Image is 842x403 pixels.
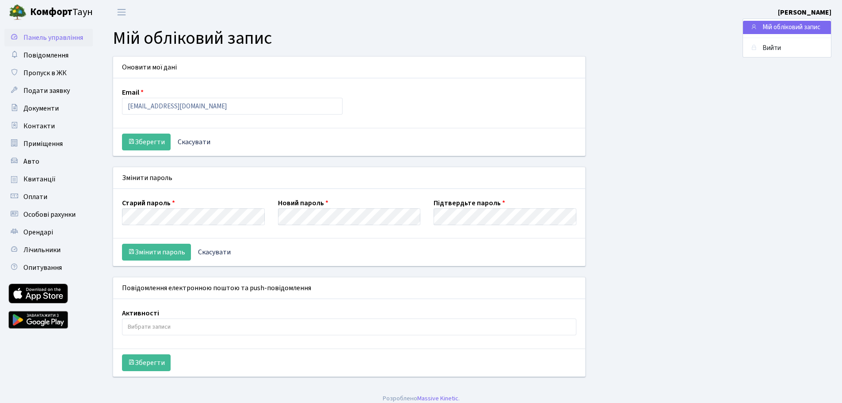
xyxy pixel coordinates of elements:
[23,139,63,149] span: Приміщення
[23,174,56,184] span: Квитанції
[4,29,93,46] a: Панель управління
[113,28,829,49] h1: Мій обліковий запис
[23,50,69,60] span: Повідомлення
[4,64,93,82] a: Пропуск в ЖК
[743,21,831,35] a: Мій обліковий запис
[113,277,585,299] div: Повідомлення електронною поштою та push-повідомлення
[113,167,585,189] div: Змінити пароль
[23,33,83,42] span: Панель управління
[23,227,53,237] span: Орендарі
[23,192,47,202] span: Оплати
[110,5,133,19] button: Переключити навігацію
[4,170,93,188] a: Квитанції
[4,153,93,170] a: Авто
[122,354,171,371] button: Зберегти
[192,244,236,261] a: Скасувати
[23,210,76,219] span: Особові рахунки
[30,5,72,19] b: Комфорт
[4,82,93,100] a: Подати заявку
[734,19,842,38] nav: breadcrumb
[122,87,144,98] label: Email
[417,394,458,403] a: Massive Kinetic
[23,104,59,113] span: Документи
[778,8,831,17] b: [PERSON_NAME]
[122,244,191,261] button: Змінити пароль
[122,134,171,150] button: Зберегти
[113,57,585,78] div: Оновити мої дані
[4,206,93,223] a: Особові рахунки
[23,263,62,273] span: Опитування
[23,86,70,96] span: Подати заявку
[4,188,93,206] a: Оплати
[23,157,39,166] span: Авто
[434,198,505,208] label: Підтвердьте пароль
[122,319,576,335] input: Вибрати записи
[778,7,831,18] a: [PERSON_NAME]
[172,134,216,150] a: Скасувати
[23,68,67,78] span: Пропуск в ЖК
[4,100,93,117] a: Документи
[30,5,93,20] span: Таун
[23,245,61,255] span: Лічильники
[122,198,175,208] label: Старий пароль
[4,259,93,276] a: Опитування
[9,4,27,21] img: logo.png
[23,121,55,131] span: Контакти
[4,135,93,153] a: Приміщення
[4,241,93,259] a: Лічильники
[4,117,93,135] a: Контакти
[743,42,831,55] a: Вийти
[4,223,93,241] a: Орендарі
[4,46,93,64] a: Повідомлення
[122,308,159,319] label: Активності
[278,198,328,208] label: Новий пароль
